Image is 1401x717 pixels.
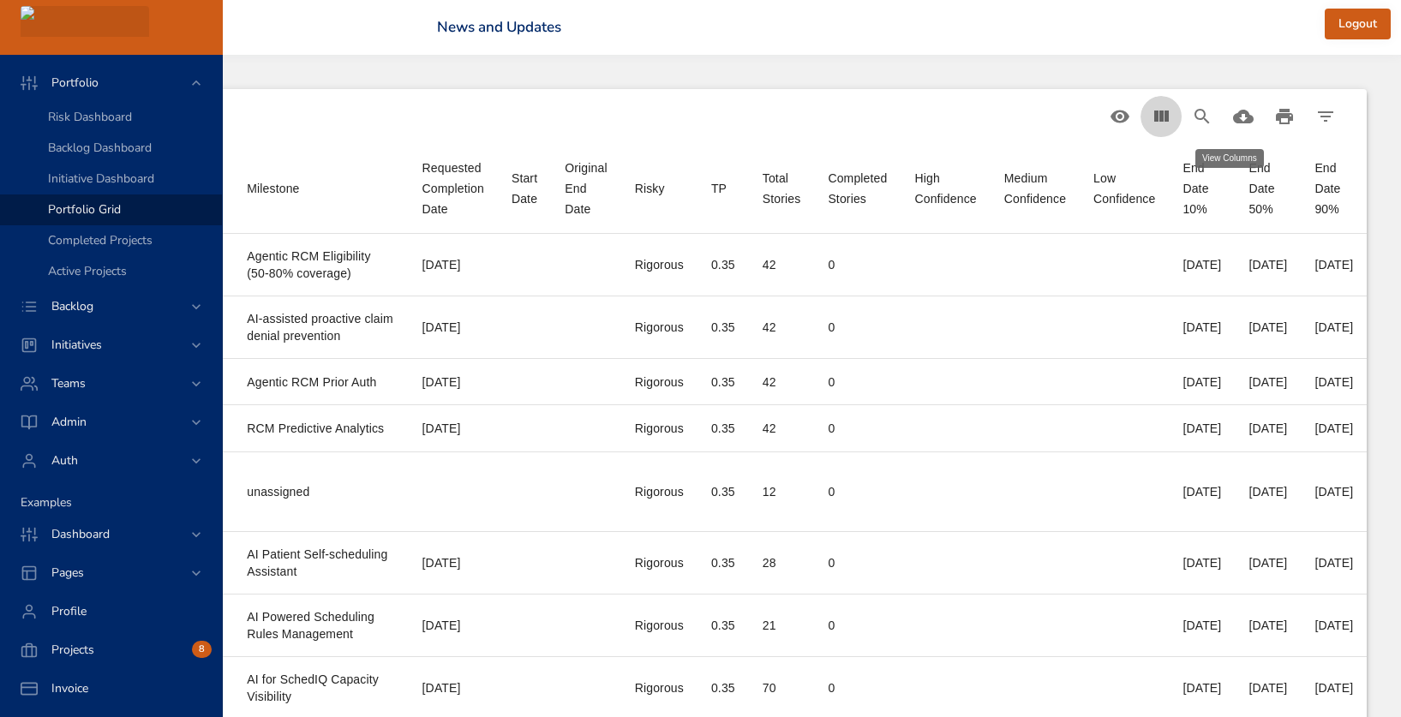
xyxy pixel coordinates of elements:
div: Rigorous [635,420,684,437]
span: Teams [38,375,99,391]
div: 0 [828,554,887,571]
div: Requested Completion Date [422,158,484,219]
div: [DATE] [1248,256,1287,273]
span: Start Date [512,168,537,209]
div: [DATE] [422,617,484,634]
span: Auth [38,452,92,469]
div: 0 [828,319,887,336]
div: 42 [763,256,801,273]
div: Rigorous [635,483,684,500]
a: News and Updates [437,17,561,37]
div: Sort [512,168,537,209]
div: 0.35 [711,256,735,273]
div: [DATE] [1182,319,1221,336]
button: Standard Views [1099,96,1141,137]
div: 42 [763,420,801,437]
div: Sort [1093,168,1155,209]
div: 70 [763,679,801,696]
div: [DATE] [1248,617,1287,634]
span: Risky [635,178,684,199]
div: [DATE] [1248,420,1287,437]
div: 0.35 [711,373,735,391]
span: 8 [192,642,212,656]
span: Medium Confidence [1004,168,1066,209]
div: End Date 50% [1248,158,1287,219]
div: End Date 90% [1314,158,1353,219]
div: Sort [247,178,299,199]
div: Rigorous [635,679,684,696]
div: Original End Date [565,158,607,219]
span: Active Projects [48,263,127,279]
span: Backlog [38,298,107,314]
button: Print [1264,96,1305,137]
div: 21 [763,617,801,634]
div: 0 [828,679,887,696]
div: High Confidence [914,168,976,209]
div: AI Powered Scheduling Rules Management [247,608,394,642]
div: 12 [763,483,801,500]
div: 42 [763,319,801,336]
div: 0 [828,256,887,273]
div: [DATE] [1182,420,1221,437]
div: 0.35 [711,420,735,437]
div: [DATE] [422,256,484,273]
div: unassigned [247,483,394,500]
span: Risk Dashboard [48,109,132,125]
div: [DATE] [1314,319,1353,336]
span: Pages [38,565,98,581]
div: [DATE] [1314,679,1353,696]
div: [DATE] [422,373,484,391]
div: Rigorous [635,617,684,634]
div: 0 [828,483,887,500]
div: [DATE] [422,420,484,437]
span: Backlog Dashboard [48,140,152,156]
div: [DATE] [1314,483,1353,500]
div: Low Confidence [1093,168,1155,209]
div: 0.35 [711,679,735,696]
button: View Columns [1141,96,1182,137]
div: [DATE] [1248,373,1287,391]
div: 0 [828,420,887,437]
div: 0 [828,617,887,634]
button: Search [1182,96,1223,137]
div: Milestone [247,178,299,199]
span: Profile [38,603,100,619]
span: Invoice [38,680,102,696]
span: Logout [1338,14,1377,35]
div: End Date 10% [1182,158,1221,219]
div: [DATE] [422,679,484,696]
div: [DATE] [1182,554,1221,571]
div: Agentic RCM Eligibility (50-80% coverage) [247,248,394,282]
span: Initiative Dashboard [48,170,154,187]
span: Initiatives [38,337,116,353]
div: [DATE] [1314,256,1353,273]
div: 0.35 [711,554,735,571]
span: Portfolio [38,75,112,91]
button: Logout [1325,9,1391,40]
div: [DATE] [1314,373,1353,391]
span: Portfolio Grid [48,201,121,218]
div: Completed Stories [828,168,887,209]
div: AI-assisted proactive claim denial prevention [247,310,394,344]
div: TP [711,178,727,199]
span: Total Stories [763,168,801,209]
div: [DATE] [1248,554,1287,571]
div: Agentic RCM Prior Auth [247,373,394,391]
div: Sort [914,168,976,209]
div: [DATE] [422,554,484,571]
div: [DATE] [1314,420,1353,437]
div: [DATE] [1182,256,1221,273]
div: [DATE] [1182,483,1221,500]
div: 0.35 [711,617,735,634]
div: Sort [635,178,665,199]
div: Sort [763,168,801,209]
div: 0 [828,373,887,391]
div: Rigorous [635,373,684,391]
div: AI for SchedIQ Capacity Visibility [247,671,394,705]
div: Rigorous [635,319,684,336]
div: Rigorous [635,256,684,273]
span: Milestone [247,178,394,199]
